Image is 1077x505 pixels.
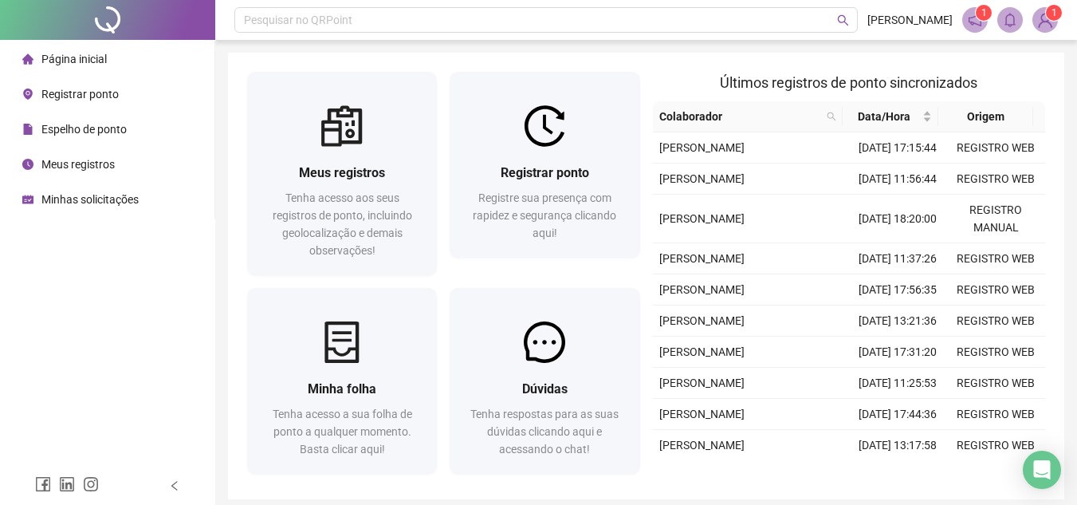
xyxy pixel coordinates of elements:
[41,53,107,65] span: Página inicial
[35,476,51,492] span: facebook
[843,101,937,132] th: Data/Hora
[273,191,412,257] span: Tenha acesso aos seus registros de ponto, incluindo geolocalização e demais observações!
[867,11,953,29] span: [PERSON_NAME]
[1003,13,1017,27] span: bell
[849,306,947,337] td: [DATE] 13:21:36
[849,243,947,274] td: [DATE] 11:37:26
[659,252,745,265] span: [PERSON_NAME]
[659,141,745,154] span: [PERSON_NAME]
[947,399,1045,430] td: REGISTRO WEB
[659,439,745,452] span: [PERSON_NAME]
[1051,7,1057,18] span: 1
[450,288,639,474] a: DúvidasTenha respostas para as suas dúvidas clicando aqui e acessando o chat!
[1023,451,1061,489] div: Open Intercom Messenger
[947,195,1045,243] td: REGISTRO MANUAL
[41,193,139,206] span: Minhas solicitações
[827,112,836,121] span: search
[849,132,947,164] td: [DATE] 17:15:44
[849,399,947,430] td: [DATE] 17:44:36
[849,164,947,195] td: [DATE] 11:56:44
[947,337,1045,368] td: REGISTRO WEB
[938,101,1033,132] th: Origem
[849,195,947,243] td: [DATE] 18:20:00
[501,165,589,180] span: Registrar ponto
[947,430,1045,461] td: REGISTRO WEB
[1046,5,1062,21] sup: Atualize o seu contato no menu Meus Dados
[947,306,1045,337] td: REGISTRO WEB
[22,89,33,100] span: environment
[849,274,947,306] td: [DATE] 17:56:35
[83,476,99,492] span: instagram
[659,408,745,420] span: [PERSON_NAME]
[299,165,385,180] span: Meus registros
[837,14,849,26] span: search
[273,408,412,456] span: Tenha acesso a sua folha de ponto a qualquer momento. Basta clicar aqui!
[659,345,745,358] span: [PERSON_NAME]
[247,72,437,275] a: Meus registrosTenha acesso aos seus registros de ponto, incluindo geolocalização e demais observa...
[659,314,745,327] span: [PERSON_NAME]
[849,337,947,368] td: [DATE] 17:31:20
[659,212,745,225] span: [PERSON_NAME]
[247,288,437,474] a: Minha folhaTenha acesso a sua folha de ponto a qualquer momento. Basta clicar aqui!
[976,5,992,21] sup: 1
[720,74,977,91] span: Últimos registros de ponto sincronizados
[659,172,745,185] span: [PERSON_NAME]
[947,368,1045,399] td: REGISTRO WEB
[947,243,1045,274] td: REGISTRO WEB
[849,108,918,125] span: Data/Hora
[849,368,947,399] td: [DATE] 11:25:53
[968,13,982,27] span: notification
[41,158,115,171] span: Meus registros
[659,377,745,389] span: [PERSON_NAME]
[41,88,119,101] span: Registrar ponto
[169,480,180,491] span: left
[22,53,33,65] span: home
[470,408,619,456] span: Tenha respostas para as suas dúvidas clicando aqui e acessando o chat!
[659,108,821,125] span: Colaborador
[659,283,745,296] span: [PERSON_NAME]
[947,274,1045,306] td: REGISTRO WEB
[59,476,75,492] span: linkedin
[22,124,33,135] span: file
[41,123,127,136] span: Espelho de ponto
[981,7,987,18] span: 1
[450,72,639,258] a: Registrar pontoRegistre sua presença com rapidez e segurança clicando aqui!
[473,191,616,239] span: Registre sua presença com rapidez e segurança clicando aqui!
[22,159,33,170] span: clock-circle
[1033,8,1057,32] img: 88756
[823,105,839,128] span: search
[849,430,947,461] td: [DATE] 13:17:58
[522,381,568,397] span: Dúvidas
[947,164,1045,195] td: REGISTRO WEB
[947,132,1045,164] td: REGISTRO WEB
[308,381,376,397] span: Minha folha
[22,194,33,205] span: schedule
